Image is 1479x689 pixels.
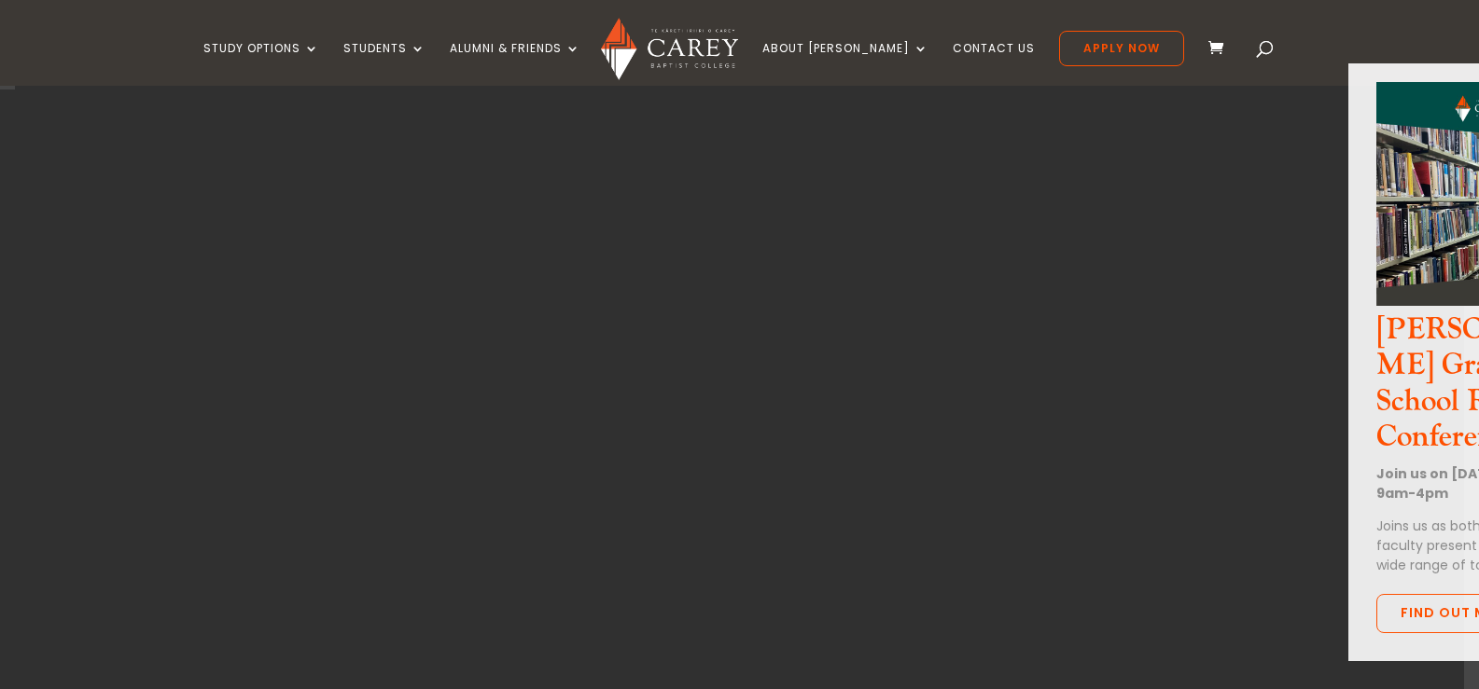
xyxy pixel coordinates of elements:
img: Carey Baptist College [601,18,738,80]
a: Study Options [203,42,319,86]
a: Alumni & Friends [450,42,580,86]
a: Contact Us [953,42,1035,86]
a: Students [343,42,426,86]
a: Apply Now [1059,31,1184,66]
strong: 9am-4pm [1376,484,1448,503]
a: About [PERSON_NAME] [762,42,928,86]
